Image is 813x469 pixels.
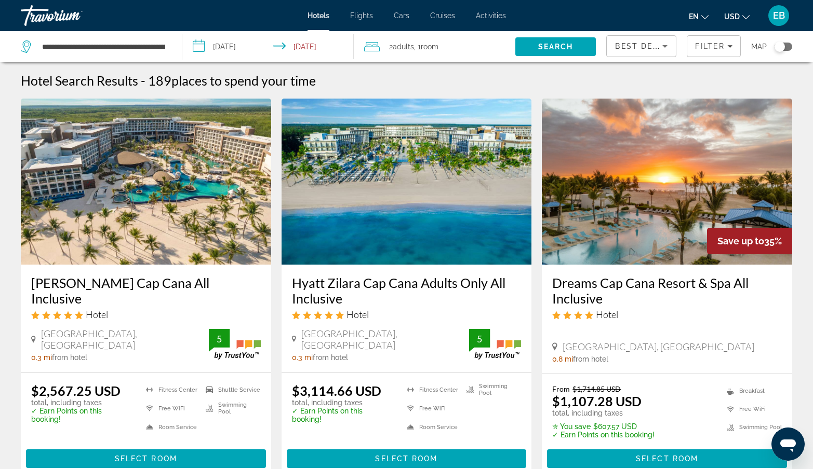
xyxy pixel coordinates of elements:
[31,407,133,423] p: ✓ Earn Points on this booking!
[542,99,792,265] img: Dreams Cap Cana Resort & Spa All Inclusive
[552,275,782,306] a: Dreams Cap Cana Resort & Spa All Inclusive
[21,73,138,88] h1: Hotel Search Results
[695,42,725,50] span: Filter
[724,12,740,21] span: USD
[767,42,792,51] button: Toggle map
[689,12,699,21] span: en
[292,398,394,407] p: total, including taxes
[292,275,522,306] a: Hyatt Zilara Cap Cana Adults Only All Inclusive
[394,11,409,20] a: Cars
[751,39,767,54] span: Map
[552,422,591,431] span: ✮ You save
[538,43,574,51] span: Search
[414,39,438,54] span: , 1
[552,393,642,409] ins: $1,107.28 USD
[552,309,782,320] div: 4 star Hotel
[31,353,52,362] span: 0.3 mi
[389,39,414,54] span: 2
[141,73,145,88] span: -
[350,11,373,20] span: Flights
[26,449,266,468] button: Select Room
[201,383,260,396] li: Shuttle Service
[282,99,532,265] img: Hyatt Zilara Cap Cana Adults Only All Inclusive
[292,353,313,362] span: 0.3 mi
[26,451,266,463] a: Select Room
[402,420,461,434] li: Room Service
[572,384,621,393] del: $1,714.85 USD
[292,383,381,398] ins: $3,114.66 USD
[421,43,438,51] span: Room
[717,236,764,246] span: Save up to
[552,422,655,431] p: $607.57 USD
[31,275,261,306] a: [PERSON_NAME] Cap Cana All Inclusive
[596,309,618,320] span: Hotel
[346,309,369,320] span: Hotel
[724,9,750,24] button: Change currency
[552,409,655,417] p: total, including taxes
[31,309,261,320] div: 5 star Hotel
[515,37,596,56] button: Search
[393,43,414,51] span: Adults
[171,73,316,88] span: places to spend your time
[469,333,490,345] div: 5
[430,11,455,20] a: Cruises
[308,11,329,20] a: Hotels
[41,328,209,351] span: [GEOGRAPHIC_DATA], [GEOGRAPHIC_DATA]
[148,73,316,88] h2: 189
[292,407,394,423] p: ✓ Earn Points on this booking!
[209,329,261,360] img: TrustYou guest rating badge
[52,353,87,362] span: from hotel
[615,40,668,52] mat-select: Sort by
[354,31,515,62] button: Travelers: 2 adults, 0 children
[689,9,709,24] button: Change language
[402,402,461,415] li: Free WiFi
[707,228,792,254] div: 35%
[765,5,792,26] button: User Menu
[301,328,469,351] span: [GEOGRAPHIC_DATA], [GEOGRAPHIC_DATA]
[182,31,354,62] button: Select check in and out date
[476,11,506,20] a: Activities
[292,309,522,320] div: 5 star Hotel
[615,42,669,50] span: Best Deals
[313,353,348,362] span: from hotel
[773,10,785,21] span: EB
[31,398,133,407] p: total, including taxes
[563,341,754,352] span: [GEOGRAPHIC_DATA], [GEOGRAPHIC_DATA]
[31,383,121,398] ins: $2,567.25 USD
[461,383,521,396] li: Swimming Pool
[636,454,698,463] span: Select Room
[287,449,527,468] button: Select Room
[722,384,782,397] li: Breakfast
[573,355,608,363] span: from hotel
[547,449,787,468] button: Select Room
[287,451,527,463] a: Select Room
[722,403,782,416] li: Free WiFi
[21,2,125,29] a: Travorium
[547,451,787,463] a: Select Room
[771,427,805,461] iframe: Кнопка запуска окна обмена сообщениями
[21,99,271,265] img: Hyatt Ziva Cap Cana All Inclusive
[141,402,201,415] li: Free WiFi
[375,454,437,463] span: Select Room
[552,384,570,393] span: From
[201,402,260,415] li: Swimming Pool
[402,383,461,396] li: Fitness Center
[722,421,782,434] li: Swimming Pool
[687,35,741,57] button: Filters
[115,454,177,463] span: Select Room
[141,383,201,396] li: Fitness Center
[209,333,230,345] div: 5
[552,431,655,439] p: ✓ Earn Points on this booking!
[469,329,521,360] img: TrustYou guest rating badge
[86,309,108,320] span: Hotel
